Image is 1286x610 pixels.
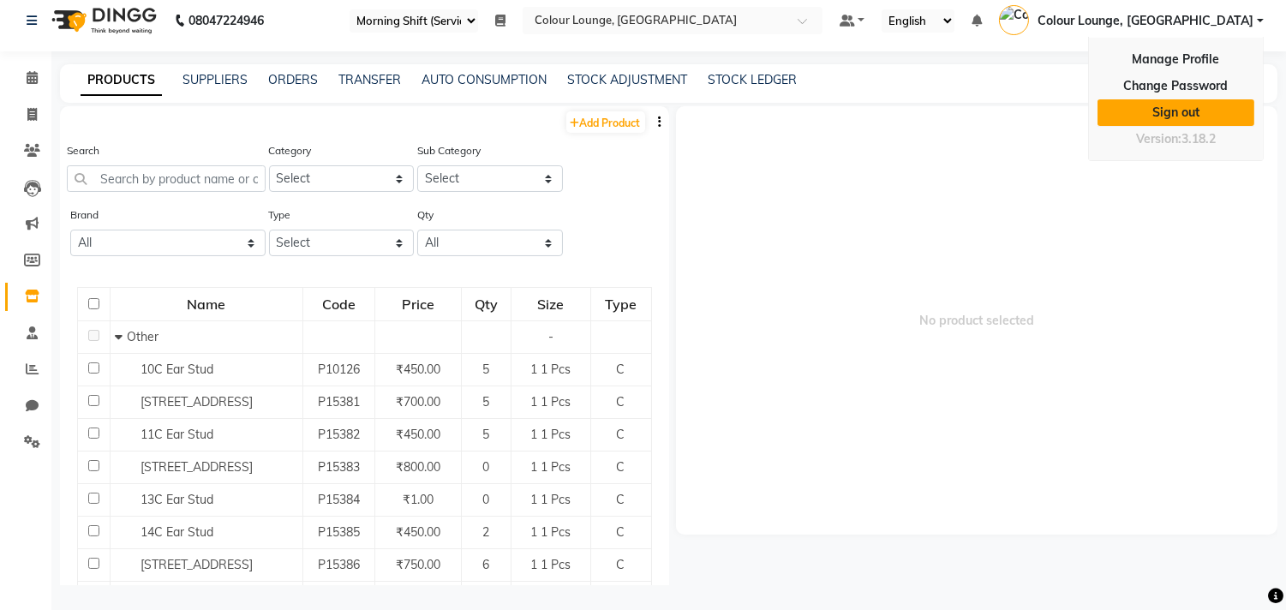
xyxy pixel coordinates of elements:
span: C [617,524,625,540]
span: C [617,557,625,572]
span: 11C Ear Stud [141,427,213,442]
span: P15381 [318,394,360,410]
span: ₹450.00 [396,427,440,442]
span: [STREET_ADDRESS] [141,394,253,410]
span: Other [127,329,159,344]
input: Search by product name or code [67,165,266,192]
a: PRODUCTS [81,65,162,96]
span: 1 1 Pcs [530,459,571,475]
a: ORDERS [268,72,318,87]
a: STOCK LEDGER [708,72,797,87]
span: 14C Ear Stud [141,524,213,540]
span: 0 [482,492,489,507]
span: [STREET_ADDRESS] [141,557,253,572]
div: Name [111,289,302,320]
span: 2 [482,524,489,540]
label: Search [67,143,99,158]
a: SUPPLIERS [182,72,248,87]
span: [STREET_ADDRESS] [141,459,253,475]
span: 1 1 Pcs [530,362,571,377]
span: No product selected [676,106,1278,535]
span: Colour Lounge, [GEOGRAPHIC_DATA] [1038,12,1253,30]
span: 0 [482,459,489,475]
span: C [617,459,625,475]
span: 5 [482,394,489,410]
span: ₹450.00 [396,524,440,540]
label: Category [269,143,312,158]
span: P15384 [318,492,360,507]
div: Size [512,289,589,320]
a: AUTO CONSUMPTION [422,72,547,87]
span: P15383 [318,459,360,475]
div: Price [376,289,460,320]
span: 1 1 Pcs [530,394,571,410]
span: C [617,492,625,507]
a: Change Password [1098,73,1254,99]
label: Type [269,207,291,223]
span: 1 1 Pcs [530,492,571,507]
span: 6 [482,557,489,572]
span: ₹700.00 [396,394,440,410]
a: Add Product [566,111,645,133]
div: Qty [463,289,510,320]
span: P15385 [318,524,360,540]
span: - [548,329,553,344]
span: 5 [482,362,489,377]
span: C [617,362,625,377]
span: C [617,394,625,410]
label: Sub Category [417,143,481,158]
span: ₹450.00 [396,362,440,377]
label: Brand [70,207,99,223]
label: Qty [417,207,434,223]
span: ₹1.00 [403,492,434,507]
span: 13C Ear Stud [141,492,213,507]
span: P15386 [318,557,360,572]
span: P15382 [318,427,360,442]
a: TRANSFER [338,72,401,87]
span: Collapse Row [115,329,127,344]
a: Sign out [1098,99,1254,126]
span: 1 1 Pcs [530,524,571,540]
span: ₹800.00 [396,459,440,475]
span: 1 1 Pcs [530,557,571,572]
img: Colour Lounge, Kabir Park [999,5,1029,35]
div: Type [592,289,650,320]
div: Version:3.18.2 [1098,127,1254,152]
span: 10C Ear Stud [141,362,213,377]
div: Code [304,289,374,320]
span: ₹750.00 [396,557,440,572]
span: C [617,427,625,442]
span: 1 1 Pcs [530,427,571,442]
span: 5 [482,427,489,442]
span: P10126 [318,362,360,377]
a: Manage Profile [1098,46,1254,73]
a: STOCK ADJUSTMENT [567,72,687,87]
